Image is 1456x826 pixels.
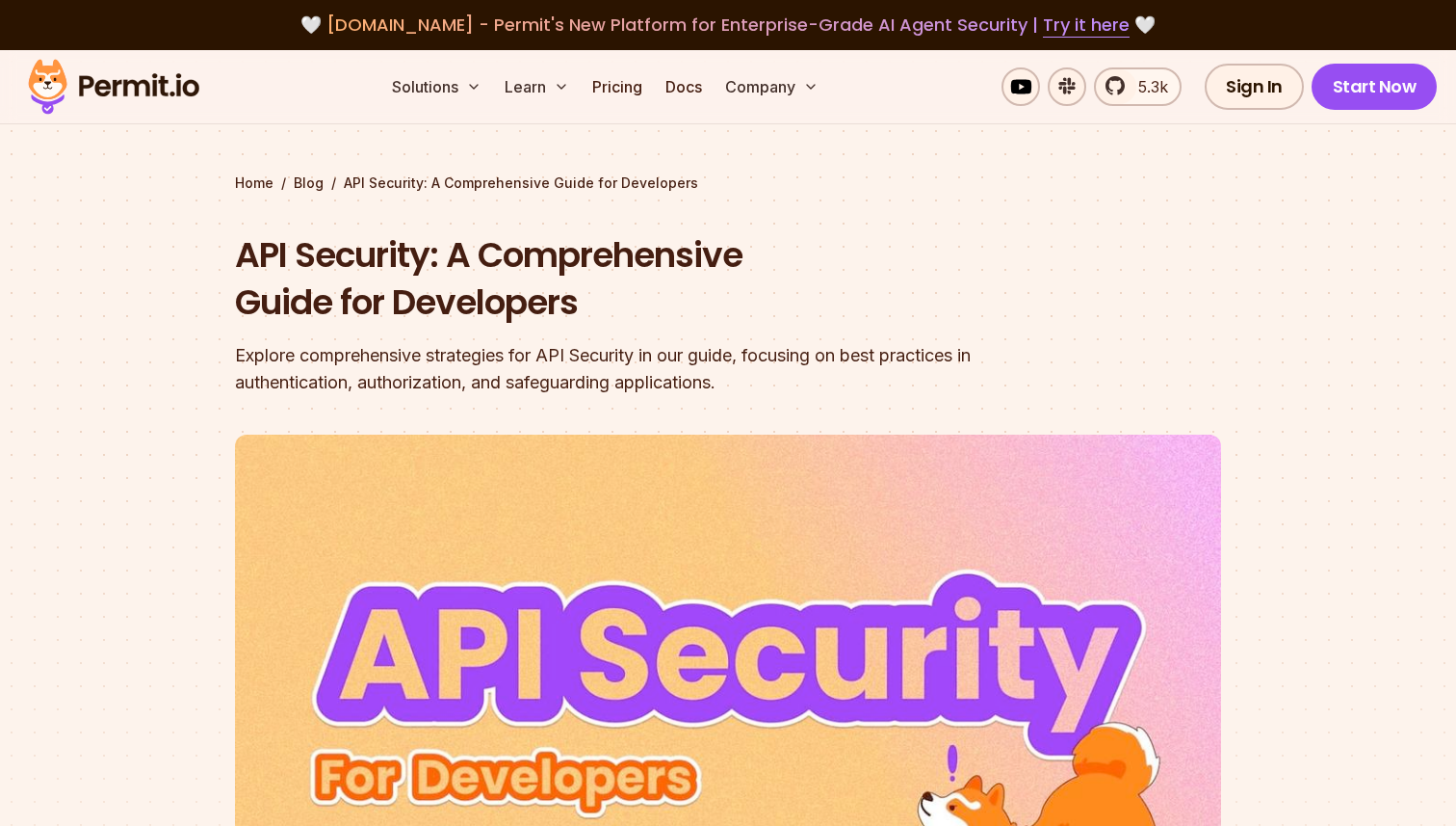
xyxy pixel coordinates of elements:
div: Explore comprehensive strategies for API Security in our guide, focusing on best practices in aut... [235,342,975,396]
button: Solutions [384,67,489,106]
span: [DOMAIN_NAME] - Permit's New Platform for Enterprise-Grade AI Agent Security | [326,13,1130,37]
a: Blog [294,173,324,193]
a: Start Now [1312,64,1438,110]
h1: API Security: A Comprehensive Guide for Developers [235,231,975,327]
img: Permit logo [19,54,208,120]
a: Docs [658,67,710,106]
span: 5.3k [1127,75,1168,98]
div: 🤍 🤍 [46,12,1410,39]
button: Learn [497,67,577,106]
a: Sign In [1205,64,1304,110]
a: Pricing [585,67,650,106]
button: Company [717,67,826,106]
div: / / [235,173,1221,193]
a: Try it here [1043,13,1130,38]
a: 5.3k [1094,67,1182,106]
a: Home [235,173,273,193]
